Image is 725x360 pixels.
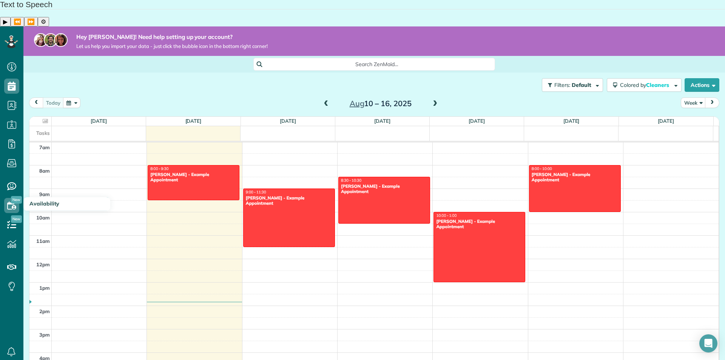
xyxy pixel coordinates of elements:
a: [DATE] [658,118,674,124]
span: 12pm [36,261,50,267]
button: Settings [38,17,49,26]
button: today [43,97,64,108]
div: Open Intercom Messenger [699,334,717,352]
button: Previous [11,17,24,26]
h2: 10 – 16, 2025 [333,99,428,108]
span: 8:30 - 10:30 [341,178,361,183]
span: 8am [39,168,50,174]
a: [DATE] [469,118,485,124]
span: Availability [29,200,59,207]
span: New [11,196,22,204]
div: [PERSON_NAME] - Example Appointment [341,184,428,195]
div: [PERSON_NAME] - Example Appointment [436,219,523,230]
button: Week [681,97,706,108]
button: Filters: Default [542,78,603,92]
span: 1pm [39,285,50,291]
img: maria-72a9807cf96188c08ef61303f053569d2e2a8a1cde33d635c8a3ac13582a053d.jpg [34,33,48,47]
span: Filters: [554,82,570,88]
span: Let us help you import your data - just click the bubble icon in the bottom right corner! [76,43,268,49]
a: [DATE] [374,118,390,124]
span: Default [572,82,592,88]
span: 10:00 - 1:00 [436,213,457,218]
span: Cleaners [646,82,670,88]
div: [PERSON_NAME] - Example Appointment [531,172,619,183]
img: jorge-587dff0eeaa6aab1f244e6dc62b8924c3b6ad411094392a53c71c6c4a576187d.jpg [44,33,57,47]
button: prev [29,97,43,108]
a: [DATE] [185,118,202,124]
span: New [11,215,22,223]
button: Actions [685,78,719,92]
span: 7am [39,144,50,150]
button: next [705,97,719,108]
span: 11am [36,238,50,244]
span: 8:00 - 10:00 [532,166,552,171]
button: Colored byCleaners [607,78,682,92]
span: Tasks [36,130,50,136]
button: Forward [24,17,38,26]
span: 10am [36,215,50,221]
a: [DATE] [280,118,296,124]
a: [DATE] [563,118,580,124]
span: 8:00 - 9:30 [150,166,168,171]
span: 3pm [39,332,50,338]
a: Filters: Default [538,78,603,92]
span: 9am [39,191,50,197]
img: michelle-19f622bdf1676172e81f8f8fba1fb50e276960ebfe0243fe18214015130c80e4.jpg [54,33,68,47]
a: [DATE] [91,118,107,124]
span: Aug [350,99,364,108]
span: 9:00 - 11:30 [246,190,266,195]
span: Colored by [620,82,672,88]
span: 2pm [39,308,50,314]
strong: Hey [PERSON_NAME]! Need help setting up your account? [76,33,268,41]
div: [PERSON_NAME] - Example Appointment [245,195,333,206]
div: [PERSON_NAME] - Example Appointment [150,172,237,183]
